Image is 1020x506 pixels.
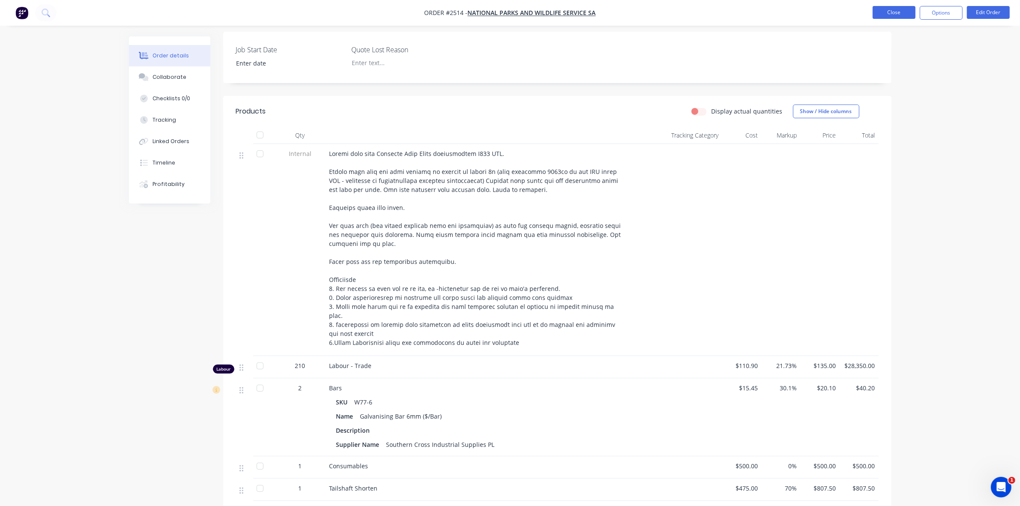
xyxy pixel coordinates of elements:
label: Job Start Date [236,45,343,55]
span: $40.20 [843,383,875,392]
button: Edit Order [967,6,1010,19]
label: Display actual quantities [712,107,783,116]
div: Linked Orders [153,138,189,145]
div: Markup [761,127,800,144]
span: $807.50 [804,484,836,493]
span: 0% [765,461,797,470]
button: Timeline [129,152,210,174]
span: $20.10 [804,383,836,392]
div: Timeline [153,159,175,167]
div: Collaborate [153,73,186,81]
button: Close [873,6,915,19]
span: 30.1% [765,383,797,392]
button: Order details [129,45,210,66]
button: Options [920,6,963,20]
button: Linked Orders [129,131,210,152]
span: $500.00 [843,461,875,470]
span: Labour - Trade [329,362,372,370]
div: Price [800,127,839,144]
span: Tailshaft Shorten [329,484,378,492]
span: Order #2514 - [425,9,468,17]
span: 1 [299,461,302,470]
a: National Parks and Wildlife Service SA [468,9,596,17]
span: 70% [765,484,797,493]
div: SKU [336,396,351,408]
span: Bars [329,384,342,392]
span: Internal [278,149,323,158]
div: Cost [722,127,761,144]
img: Factory [15,6,28,19]
span: 21.73% [765,361,797,370]
div: Total [839,127,878,144]
span: Loremi dolo sita Consecte Adip Elits doeiusmodtem I833 UTL. Etdolo magn aliq eni admi veniamq no ... [329,150,626,347]
div: Qty [275,127,326,144]
div: W77-6 [351,396,376,408]
div: Supplier Name [336,438,383,451]
span: 1 [299,484,302,493]
div: Labour [213,365,234,374]
span: $28,350.00 [843,361,875,370]
span: $500.00 [804,461,836,470]
button: Tracking [129,109,210,131]
button: Collaborate [129,66,210,88]
span: $500.00 [726,461,758,470]
div: Galvanising Bar 6mm ($/Bar) [357,410,446,422]
label: Quote Lost Reason [351,45,458,55]
div: Tracking Category [626,127,722,144]
span: 2 [299,383,302,392]
iframe: Intercom live chat [991,477,1011,497]
button: Checklists 0/0 [129,88,210,109]
input: Enter date [230,57,337,70]
span: $475.00 [726,484,758,493]
button: Show / Hide columns [793,105,859,118]
button: Profitability [129,174,210,195]
div: Checklists 0/0 [153,95,190,102]
div: Tracking [153,116,176,124]
div: Order details [153,52,189,60]
span: 210 [295,361,305,370]
div: Profitability [153,180,185,188]
div: Description [336,424,374,437]
span: $15.45 [726,383,758,392]
span: $110.90 [726,361,758,370]
div: Name [336,410,357,422]
span: Consumables [329,462,368,470]
span: 1 [1008,477,1015,484]
div: Southern Cross Industrial Supplies PL [383,438,498,451]
span: $135.00 [804,361,836,370]
span: $807.50 [843,484,875,493]
div: Products [236,106,266,117]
